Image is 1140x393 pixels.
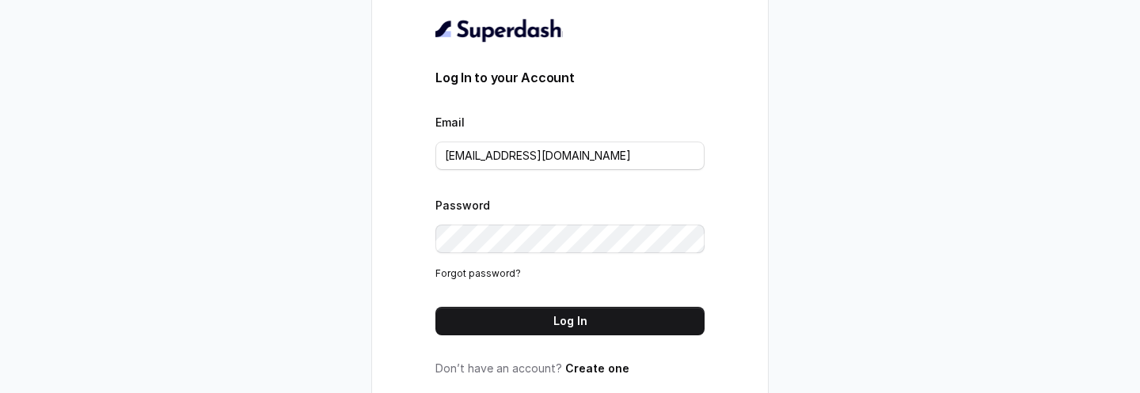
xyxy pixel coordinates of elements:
[565,361,629,375] a: Create one
[435,115,465,129] label: Email
[435,17,563,43] img: light.svg
[435,198,490,212] label: Password
[435,361,705,376] p: Don’t have an account?
[435,142,705,170] input: youremail@example.com
[435,68,705,87] h3: Log In to your Account
[435,267,521,279] a: Forgot password?
[435,307,705,335] button: Log In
